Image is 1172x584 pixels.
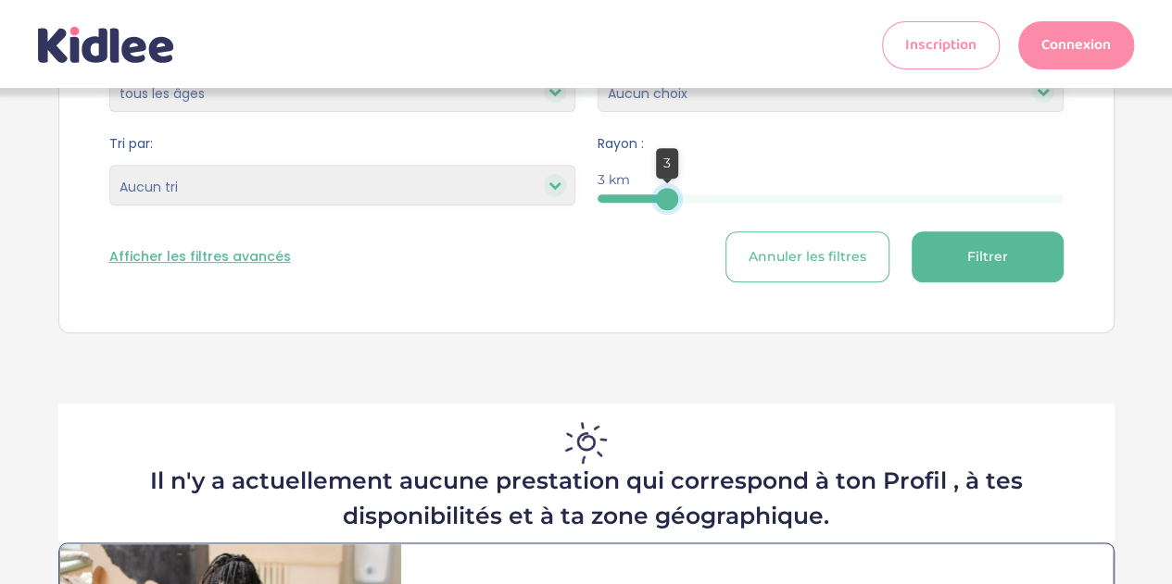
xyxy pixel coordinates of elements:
[912,231,1064,282] button: Filtrer
[95,464,1077,533] p: Il n'y a actuellement aucune prestation qui correspond à ton Profil , à tes disponibilités et à t...
[598,134,1064,154] span: Rayon :
[663,155,671,171] span: 3
[109,134,575,154] span: Tri par:
[725,231,889,282] button: Annuler les filtres
[109,247,291,267] button: Afficher les filtres avancés
[598,170,630,190] span: 3 km
[967,247,1008,267] span: Filtrer
[882,21,1000,69] a: Inscription
[1018,21,1134,69] a: Connexion
[749,247,866,267] span: Annuler les filtres
[565,422,607,464] img: inscription_membre_sun.png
